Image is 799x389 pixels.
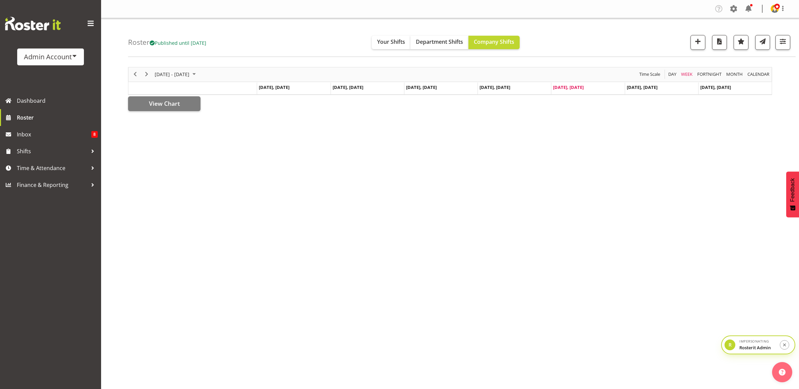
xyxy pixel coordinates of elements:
[150,39,206,46] span: Published until [DATE]
[333,84,363,90] span: [DATE], [DATE]
[668,70,677,78] span: Day
[779,369,786,376] img: help-xxl-2.png
[696,70,723,78] button: Fortnight
[17,163,88,173] span: Time & Attendance
[712,35,727,50] button: Download a PDF of the roster according to the set date range.
[480,84,510,90] span: [DATE], [DATE]
[775,35,790,50] button: Filter Shifts
[638,70,662,78] button: Time Scale
[697,70,722,78] span: Fortnight
[700,84,731,90] span: [DATE], [DATE]
[141,67,152,82] div: next period
[406,84,437,90] span: [DATE], [DATE]
[725,70,744,78] button: Timeline Month
[680,70,693,78] span: Week
[17,96,98,106] span: Dashboard
[771,5,779,13] img: admin-rosteritf9cbda91fdf824d97c9d6345b1f660ea.png
[746,70,771,78] button: Month
[627,84,657,90] span: [DATE], [DATE]
[152,67,200,82] div: Sep 29 - Oct 05, 2025
[128,38,206,46] h4: Roster
[747,70,770,78] span: calendar
[780,340,789,350] button: Stop impersonation
[690,35,705,50] button: Add a new shift
[372,36,410,49] button: Your Shifts
[17,146,88,156] span: Shifts
[24,52,77,62] div: Admin Account
[131,70,140,78] button: Previous
[474,38,514,45] span: Company Shifts
[5,17,61,30] img: Rosterit website logo
[129,67,141,82] div: previous period
[790,178,796,202] span: Feedback
[142,70,151,78] button: Next
[128,96,201,111] button: View Chart
[17,112,98,123] span: Roster
[755,35,770,50] button: Send a list of all shifts for the selected filtered period to all rostered employees.
[154,70,190,78] span: [DATE] - [DATE]
[786,171,799,217] button: Feedback - Show survey
[468,36,520,49] button: Company Shifts
[259,84,289,90] span: [DATE], [DATE]
[154,70,199,78] button: October 2025
[639,70,661,78] span: Time Scale
[17,129,91,139] span: Inbox
[553,84,584,90] span: [DATE], [DATE]
[149,99,180,108] span: View Chart
[726,70,743,78] span: Month
[410,36,468,49] button: Department Shifts
[416,38,463,45] span: Department Shifts
[667,70,678,78] button: Timeline Day
[128,67,772,95] div: Timeline Week of October 3, 2025
[91,131,98,138] span: 8
[17,180,88,190] span: Finance & Reporting
[377,38,405,45] span: Your Shifts
[734,35,748,50] button: Highlight an important date within the roster.
[680,70,694,78] button: Timeline Week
